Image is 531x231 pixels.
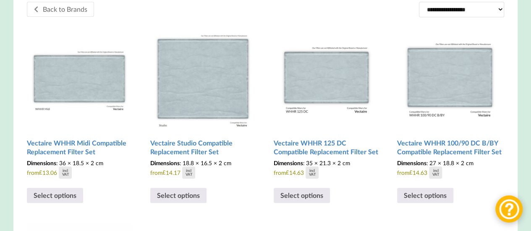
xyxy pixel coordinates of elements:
[27,135,132,159] h2: Vectaire WHHR Midi Compatible Replacement Filter Set
[62,172,69,176] div: VAT
[397,159,426,166] span: Dimensions
[39,169,42,176] span: £
[150,159,231,166] span: : 18.8 × 16.5 × 2 cm
[39,166,72,178] div: 13.06
[397,23,502,178] a: Vectaire WHHR 100/90 DC B/BY Compatible Replacement Filter Set Dimensions: 27 × 18.8 × 2 cmfrom£1...
[274,159,350,166] span: : 35 × 21.3 × 2 cm
[286,166,319,178] div: 14.63
[150,159,180,166] span: Dimensions
[432,172,439,176] div: VAT
[274,159,379,178] span: from
[63,169,68,172] div: incl
[309,172,316,176] div: VAT
[433,169,438,172] div: incl
[27,23,132,178] a: Vectaire WHHR Midi Compatible Replacement Filter Set Dimensions: 36 × 18.5 × 2 cmfrom£13.06inclVAT
[27,2,94,17] a: Back to Brands
[150,23,256,178] a: Vectaire Studio Compatible Replacement Filter Set Dimensions: 18.8 × 16.5 × 2 cmfrom£14.17inclVAT
[162,169,166,176] span: £
[27,23,132,129] img: Vectaire WHHR Midi Compatible MVHR Filter Replacement Set from MVHR.shop
[397,159,473,166] span: : 27 × 18.8 × 2 cm
[150,23,256,129] img: Vectaire Studio Compatible MVHR Filter Replacement Set from MVHR.shop
[419,2,504,17] select: Shop order
[150,188,207,203] a: Select options for “Vectaire Studio Compatible Replacement Filter Set”
[150,159,256,178] span: from
[27,159,132,178] span: from
[409,169,413,176] span: £
[397,188,453,203] a: Select options for “Vectaire WHHR 100/90 DC B/BY Compatible Replacement Filter Set”
[274,23,379,129] img: Vectaire WHHR 125 DC Filter Replacement Set from MVHR.shop
[309,169,315,172] div: incl
[397,23,502,129] img: Vectaire WHHR 100/90DC B/BY Filter Replacement Set from MVHR.shop
[274,188,330,203] a: Select options for “Vectaire WHHR 125 DC Compatible Replacement Filter Set”
[274,23,379,178] a: Vectaire WHHR 125 DC Compatible Replacement Filter Set Dimensions: 35 × 21.3 × 2 cmfrom£14.63inclVAT
[274,135,379,159] h2: Vectaire WHHR 125 DC Compatible Replacement Filter Set
[150,135,256,159] h2: Vectaire Studio Compatible Replacement Filter Set
[186,169,191,172] div: incl
[397,135,502,159] h2: Vectaire WHHR 100/90 DC B/BY Compatible Replacement Filter Set
[162,166,195,178] div: 14.17
[397,159,502,178] span: from
[274,159,303,166] span: Dimensions
[286,169,289,176] span: £
[27,159,56,166] span: Dimensions
[27,159,103,166] span: : 36 × 18.5 × 2 cm
[186,172,192,176] div: VAT
[409,166,442,178] div: 14.63
[27,188,83,203] a: Select options for “Vectaire WHHR Midi Compatible Replacement Filter Set”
